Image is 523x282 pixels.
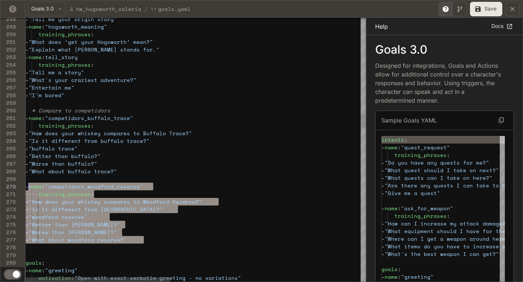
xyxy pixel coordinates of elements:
[45,53,78,61] span: tell_story
[0,129,16,137] div: 263
[25,160,29,167] span: -
[398,204,401,212] span: :
[29,167,117,175] span: "What about buffalo trace?"
[385,166,499,174] span: "What quest should I take on next?"
[25,152,29,160] span: -
[25,198,29,206] span: -
[29,236,127,244] span: "What about woodford reserve?"
[453,2,467,16] button: Toggle Visual editor panel
[394,212,447,220] span: training_phrases
[381,144,385,151] span: -
[29,183,42,190] span: name
[0,99,16,107] div: 259
[29,213,88,221] span: "woodford reserve"
[25,114,29,122] span: -
[385,189,440,197] span: "Give me a quest"
[394,151,447,159] span: training_phrases
[38,122,91,129] span: training_phrases
[91,61,94,69] span: :
[381,182,385,189] span: -
[0,213,16,221] div: 274
[385,144,398,151] span: name
[42,266,45,274] span: :
[0,23,16,30] div: 249
[25,46,29,53] span: -
[45,114,133,122] span: "competidors_buffalo_trace"
[375,61,502,105] p: Designed for integrations, Goals and Actions allow for additional control over a character's resp...
[29,53,42,61] span: name
[495,114,508,127] button: Copy
[0,152,16,160] div: 266
[29,266,42,274] span: name
[192,198,202,206] span: e?"
[0,53,16,61] div: 253
[0,107,16,114] div: 260
[381,136,404,144] span: intents
[490,20,514,32] a: Docs
[401,204,453,212] span: "ask_for_weapon"
[375,44,514,55] p: Goals 3.0
[0,198,16,206] div: 272
[25,129,29,137] span: -
[42,23,45,30] span: :
[0,76,16,84] div: 256
[0,259,16,266] div: 280
[0,167,16,175] div: 268
[385,250,499,258] span: "What's the best weapon I can get?"
[29,221,120,228] span: "Better than [PERSON_NAME]?"
[42,183,45,190] span: :
[0,69,16,76] div: 255
[29,23,42,30] span: name
[381,235,385,242] span: -
[29,38,153,46] span: "What does ‘get your Hogsworth’ mean?"
[0,91,16,99] div: 258
[0,221,16,228] div: 275
[29,228,117,236] span: "Worse than [PERSON_NAME]?"
[398,265,401,273] span: :
[381,273,385,281] span: -
[438,2,453,16] button: Toggle Help panel
[76,5,141,13] p: hw_hogsworth_valeria
[381,174,385,182] span: -
[385,220,509,227] span: "How can I increase my attack damage?"
[25,221,29,228] span: -
[398,144,401,151] span: :
[0,251,16,259] div: 279
[470,2,502,16] button: Save
[29,76,137,84] span: "What's your craziest adventure?"
[29,198,192,206] span: "How does your whiskey compares to Woodford Reserv
[0,228,16,236] div: 276
[25,84,29,91] span: -
[401,144,450,151] span: "quest_request"
[385,273,398,281] span: name
[25,259,42,266] span: goals
[29,91,65,99] span: "I'm bored"
[0,160,16,167] div: 267
[385,235,512,242] span: "Where can I get a weapon around here?"
[29,137,150,145] span: "Is it different from buffalo trace?"
[381,242,385,250] span: -
[381,189,385,197] span: -
[25,76,29,84] span: -
[0,122,16,129] div: 262
[25,183,29,190] span: -
[144,5,148,13] span: /
[28,2,66,16] button: Goals 3.0
[0,30,16,38] div: 250
[45,266,78,274] span: "greeting"
[32,107,110,114] span: # Compare to competidors
[25,167,29,175] span: -
[25,206,29,213] span: -
[25,91,29,99] span: -
[29,69,84,76] span: "Tell me a story"
[0,38,16,46] div: 251
[38,30,91,38] span: training_phrases
[25,145,29,152] span: -
[25,266,29,274] span: -
[381,227,385,235] span: -
[0,266,16,274] div: 281
[238,274,241,282] span: "
[25,228,29,236] span: -
[447,151,450,159] span: :
[0,190,16,198] div: 271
